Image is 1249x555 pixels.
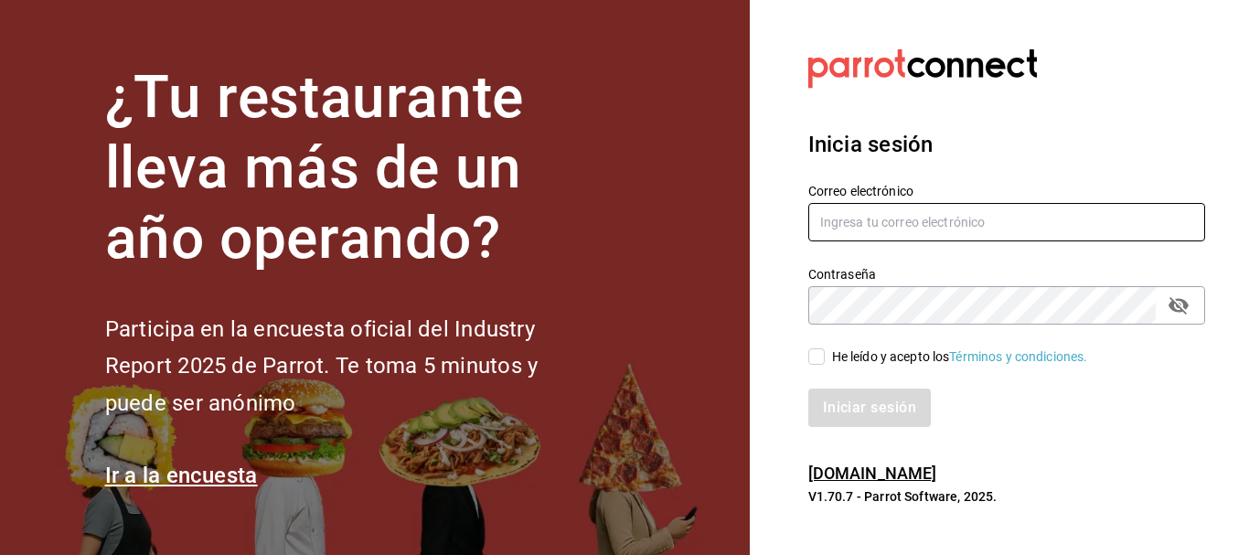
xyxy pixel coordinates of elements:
label: Correo electrónico [808,185,1205,197]
h3: Inicia sesión [808,128,1205,161]
button: passwordField [1163,290,1194,321]
a: Ir a la encuesta [105,463,258,488]
p: V1.70.7 - Parrot Software, 2025. [808,487,1205,506]
input: Ingresa tu correo electrónico [808,203,1205,241]
h1: ¿Tu restaurante lleva más de un año operando? [105,63,599,273]
h2: Participa en la encuesta oficial del Industry Report 2025 de Parrot. Te toma 5 minutos y puede se... [105,311,599,422]
label: Contraseña [808,268,1205,281]
div: He leído y acepto los [832,347,1088,367]
a: Términos y condiciones. [949,349,1087,364]
a: [DOMAIN_NAME] [808,464,937,483]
